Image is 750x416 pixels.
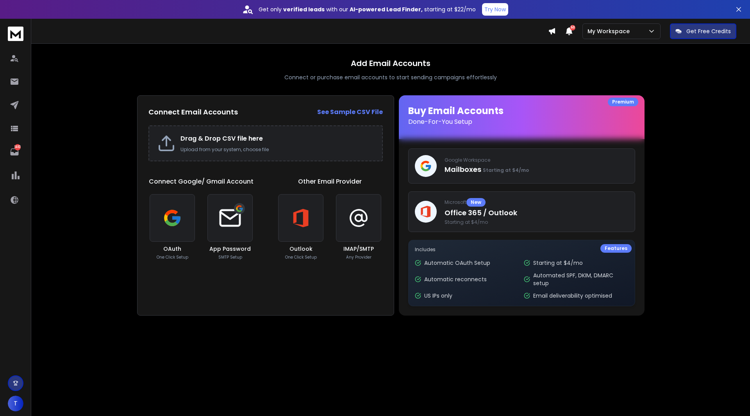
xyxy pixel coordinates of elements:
h2: Connect Email Accounts [148,107,238,118]
span: 50 [570,25,575,30]
p: One Click Setup [285,254,317,260]
p: Get Free Credits [686,27,731,35]
span: Starting at $4/mo [483,167,529,173]
button: Try Now [482,3,508,16]
img: logo [8,27,23,41]
h2: Drag & Drop CSV file here [180,134,374,143]
h1: Connect Google/ Gmail Account [149,177,254,186]
p: One Click Setup [157,254,188,260]
p: Includes [415,246,629,253]
p: Google Workspace [445,157,629,163]
h1: Add Email Accounts [351,58,430,69]
div: New [466,198,486,207]
a: See Sample CSV File [317,107,383,117]
p: Starting at $4/mo [533,259,583,267]
button: T [8,396,23,411]
a: 1461 [7,144,22,160]
p: Connect or purchase email accounts to start sending campaigns effortlessly [284,73,497,81]
p: Get only with our starting at $22/mo [259,5,476,13]
button: Get Free Credits [670,23,736,39]
p: SMTP Setup [218,254,242,260]
p: Automatic OAuth Setup [424,259,490,267]
span: Starting at $4/mo [445,219,629,225]
strong: AI-powered Lead Finder, [350,5,423,13]
h3: Outlook [289,245,312,253]
p: 1461 [14,144,21,150]
p: Automatic reconnects [424,275,487,283]
p: Upload from your system, choose file [180,146,374,153]
h3: OAuth [163,245,181,253]
p: Done-For-You Setup [408,117,635,127]
h3: IMAP/SMTP [343,245,374,253]
div: Premium [608,98,638,106]
h1: Other Email Provider [298,177,362,186]
strong: verified leads [283,5,325,13]
p: Mailboxes [445,164,629,175]
div: Features [600,244,632,253]
p: Automated SPF, DKIM, DMARC setup [533,271,628,287]
p: My Workspace [587,27,633,35]
p: US IPs only [424,292,452,300]
h1: Buy Email Accounts [408,105,635,127]
p: Office 365 / Outlook [445,207,629,218]
p: Try Now [484,5,506,13]
p: Microsoft [445,198,629,207]
strong: See Sample CSV File [317,107,383,116]
h3: App Password [209,245,251,253]
p: Any Provider [346,254,371,260]
p: Email deliverability optimised [533,292,612,300]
